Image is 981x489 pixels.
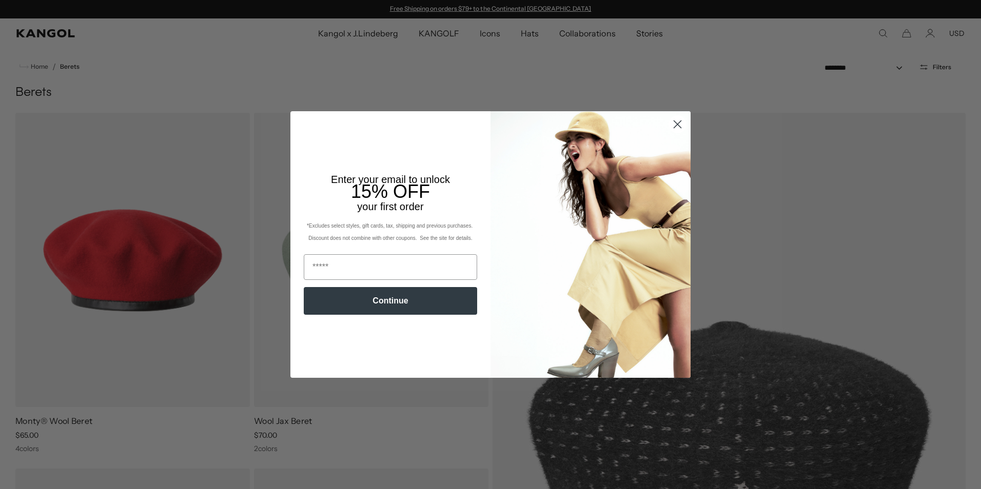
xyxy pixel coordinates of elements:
[669,115,686,133] button: Close dialog
[490,111,691,378] img: 93be19ad-e773-4382-80b9-c9d740c9197f.jpeg
[331,174,450,185] span: Enter your email to unlock
[357,201,423,212] span: your first order
[304,287,477,315] button: Continue
[351,181,430,202] span: 15% OFF
[304,254,477,280] input: Email
[307,223,474,241] span: *Excludes select styles, gift cards, tax, shipping and previous purchases. Discount does not comb...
